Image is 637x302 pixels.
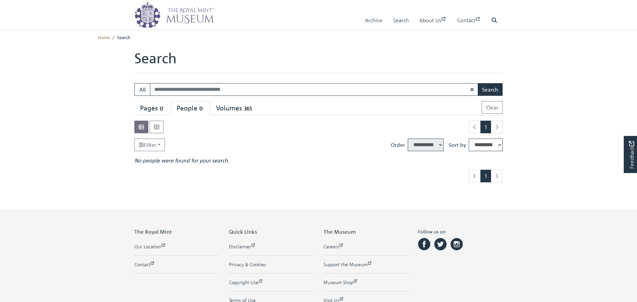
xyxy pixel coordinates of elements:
a: Privacy & Cookies [229,261,314,268]
a: Our Location [134,243,219,250]
span: 365 [242,105,254,112]
h6: Follow us on [418,229,503,237]
li: Previous page [469,170,481,182]
a: Copyright Use [229,279,314,286]
nav: pagination [466,121,503,133]
h1: Search [134,50,503,73]
a: Would you like to provide feedback? [624,136,637,173]
button: Clear [482,101,503,114]
nav: pagination [466,170,503,182]
a: Support the Museum [323,261,408,268]
div: Volumes [216,104,254,112]
span: Feedback [627,141,635,168]
em: No people were found for your search. [134,157,229,164]
div: People [177,104,205,112]
a: Contact [134,261,219,268]
a: Home [98,34,110,40]
a: Search [393,11,409,30]
a: Filter [134,139,165,151]
li: Previous page [469,121,481,133]
a: Disclaimer [229,243,314,250]
span: The Museum [323,228,356,235]
a: Careers [323,243,408,250]
span: Search [117,34,130,40]
button: All [134,83,150,96]
div: Pages [140,104,165,112]
a: Contact [457,11,481,30]
span: Goto page 1 [480,170,491,182]
a: Archive [365,11,383,30]
span: The Royal Mint [134,228,172,235]
img: logo_wide.png [134,2,214,28]
span: Goto page 1 [480,121,491,133]
span: 0 [197,105,205,112]
span: 0 [158,105,165,112]
input: Enter one or more search terms... [150,83,478,96]
label: Order [391,141,405,149]
label: Sort by [449,141,466,149]
button: Search [478,83,503,96]
span: Quick Links [229,228,257,235]
a: Museum Shop [323,279,408,286]
a: About Us [419,11,447,30]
